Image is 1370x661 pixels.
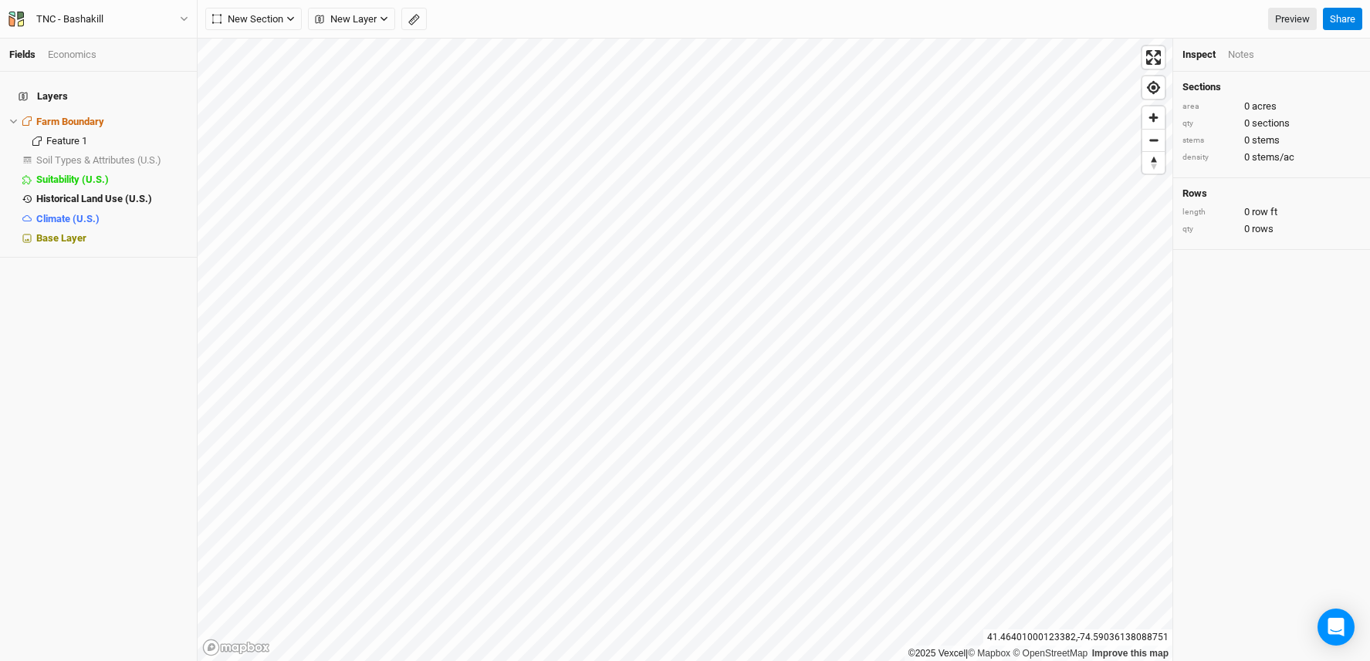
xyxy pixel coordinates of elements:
h4: Sections [1182,81,1361,93]
div: Farm Boundary [36,116,188,128]
span: Reset bearing to north [1142,152,1165,174]
div: length [1182,207,1236,218]
div: TNC - Bashakill [36,12,103,27]
button: TNC - Bashakill [8,11,189,28]
a: Fields [9,49,36,60]
button: New Section [205,8,302,31]
div: Notes [1228,48,1254,62]
button: Shortcut: M [401,8,427,31]
div: Open Intercom Messenger [1318,609,1355,646]
div: 41.46401000123382 , -74.59036138088751 [983,629,1172,646]
div: Historical Land Use (U.S.) [36,193,188,205]
span: row ft [1252,205,1277,219]
div: area [1182,101,1236,113]
span: rows [1252,222,1274,236]
span: Base Layer [36,232,86,244]
button: Zoom out [1142,129,1165,151]
span: stems [1252,133,1280,147]
button: Zoom in [1142,106,1165,129]
h4: Layers [9,81,188,112]
a: Mapbox logo [202,639,270,656]
span: acres [1252,99,1277,113]
a: ©2025 Vexcel [908,648,966,659]
span: New Section [212,12,283,27]
div: Economics [48,48,96,62]
div: stems [1182,135,1236,147]
span: Zoom out [1142,130,1165,151]
span: Feature 1 [46,135,87,147]
div: density [1182,152,1236,164]
div: Suitability (U.S.) [36,174,188,186]
div: qty [1182,224,1236,235]
button: Enter fullscreen [1142,46,1165,69]
div: 0 [1182,99,1361,113]
span: sections [1252,116,1290,130]
div: 0 [1182,205,1361,219]
div: 0 [1182,150,1361,164]
div: Soil Types & Attributes (U.S.) [36,154,188,167]
button: Find my location [1142,76,1165,99]
span: Historical Land Use (U.S.) [36,193,152,204]
span: Climate (U.S.) [36,213,100,224]
a: Preview [1268,8,1317,31]
a: Improve this map [1092,648,1169,659]
div: Base Layer [36,232,188,245]
button: Share [1323,8,1362,31]
a: Mapbox [968,648,1010,659]
div: 0 [1182,133,1361,147]
span: Suitability (U.S.) [36,174,109,185]
div: qty [1182,118,1236,130]
div: 0 [1182,116,1361,130]
button: New Layer [308,8,395,31]
canvas: Map [198,39,1172,661]
span: Soil Types & Attributes (U.S.) [36,154,161,166]
span: New Layer [315,12,377,27]
span: Farm Boundary [36,116,104,127]
a: OpenStreetMap [1013,648,1088,659]
div: 0 [1182,222,1361,236]
div: Climate (U.S.) [36,213,188,225]
button: Reset bearing to north [1142,151,1165,174]
div: Inspect [1182,48,1216,62]
div: | [908,646,1169,661]
div: Feature 1 [46,135,188,147]
span: stems/ac [1252,150,1294,164]
h4: Rows [1182,187,1361,200]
